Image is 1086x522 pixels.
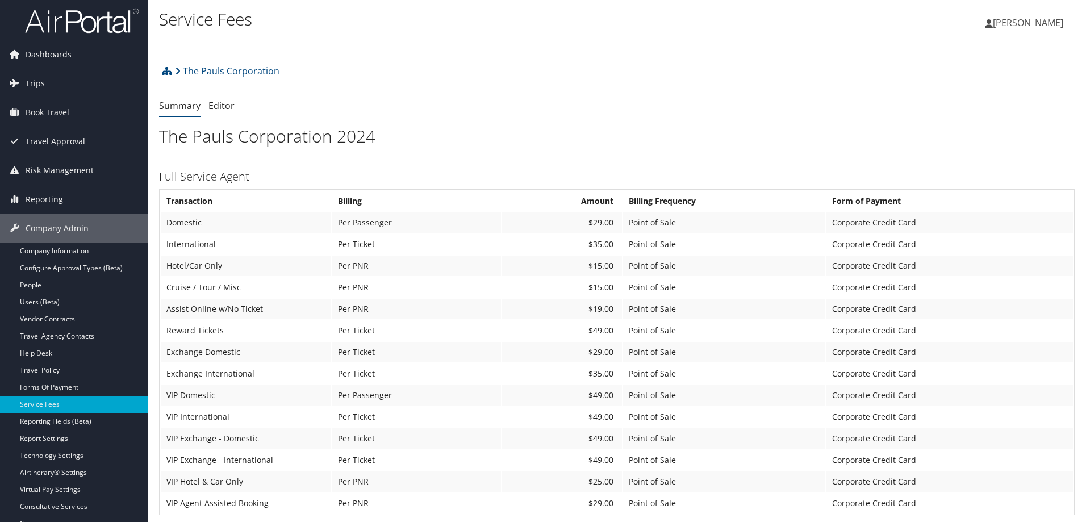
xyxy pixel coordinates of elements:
span: Dashboards [26,40,72,69]
td: Point of Sale [623,364,825,384]
a: [PERSON_NAME] [985,6,1075,40]
th: Billing [332,191,501,211]
th: Billing Frequency [623,191,825,211]
td: Point of Sale [623,212,825,233]
td: Per Passenger [332,385,501,406]
span: Risk Management [26,156,94,185]
td: VIP Domestic [161,385,331,406]
td: Per Ticket [332,320,501,341]
td: VIP Hotel & Car Only [161,471,331,492]
td: $49.00 [502,407,623,427]
td: Per Ticket [332,364,501,384]
td: $29.00 [502,212,623,233]
td: Per Passenger [332,212,501,233]
td: Point of Sale [623,493,825,513]
td: $15.00 [502,277,623,298]
td: Cruise / Tour / Misc [161,277,331,298]
span: Company Admin [26,214,89,243]
td: $49.00 [502,385,623,406]
h3: Full Service Agent [159,169,1075,185]
td: Point of Sale [623,320,825,341]
td: VIP Exchange - International [161,450,331,470]
td: Corporate Credit Card [826,277,1073,298]
span: [PERSON_NAME] [993,16,1063,29]
td: VIP Exchange - Domestic [161,428,331,449]
td: Point of Sale [623,234,825,254]
td: $29.00 [502,493,623,513]
th: Amount [502,191,623,211]
td: Per Ticket [332,428,501,449]
img: airportal-logo.png [25,7,139,34]
td: $25.00 [502,471,623,492]
span: Travel Approval [26,127,85,156]
td: Per PNR [332,299,501,319]
h1: The Pauls Corporation 2024 [159,124,1075,148]
td: Point of Sale [623,385,825,406]
td: Point of Sale [623,450,825,470]
td: Corporate Credit Card [826,212,1073,233]
td: Reward Tickets [161,320,331,341]
td: International [161,234,331,254]
td: Per PNR [332,256,501,276]
td: Point of Sale [623,428,825,449]
td: Point of Sale [623,277,825,298]
td: Point of Sale [623,471,825,492]
td: Point of Sale [623,299,825,319]
td: Corporate Credit Card [826,493,1073,513]
td: VIP International [161,407,331,427]
th: Transaction [161,191,331,211]
td: Exchange Domestic [161,342,331,362]
span: Book Travel [26,98,69,127]
td: $19.00 [502,299,623,319]
td: Corporate Credit Card [826,299,1073,319]
td: Corporate Credit Card [826,407,1073,427]
td: Corporate Credit Card [826,428,1073,449]
td: Corporate Credit Card [826,450,1073,470]
td: Per PNR [332,493,501,513]
td: $49.00 [502,450,623,470]
td: Corporate Credit Card [826,385,1073,406]
td: Corporate Credit Card [826,364,1073,384]
td: Corporate Credit Card [826,342,1073,362]
td: Per PNR [332,471,501,492]
td: Corporate Credit Card [826,234,1073,254]
td: Corporate Credit Card [826,471,1073,492]
td: Per Ticket [332,342,501,362]
h1: Service Fees [159,7,770,31]
td: Point of Sale [623,342,825,362]
td: Corporate Credit Card [826,320,1073,341]
td: $49.00 [502,428,623,449]
td: $49.00 [502,320,623,341]
td: $35.00 [502,364,623,384]
td: Domestic [161,212,331,233]
td: Hotel/Car Only [161,256,331,276]
a: The Pauls Corporation [175,60,279,82]
td: Corporate Credit Card [826,256,1073,276]
td: Per Ticket [332,234,501,254]
td: $29.00 [502,342,623,362]
td: Point of Sale [623,407,825,427]
td: Exchange International [161,364,331,384]
span: Trips [26,69,45,98]
td: $15.00 [502,256,623,276]
td: Per Ticket [332,450,501,470]
span: Reporting [26,185,63,214]
a: Summary [159,99,201,112]
td: VIP Agent Assisted Booking [161,493,331,513]
td: Per PNR [332,277,501,298]
td: Per Ticket [332,407,501,427]
td: Point of Sale [623,256,825,276]
a: Editor [208,99,235,112]
td: $35.00 [502,234,623,254]
th: Form of Payment [826,191,1073,211]
td: Assist Online w/No Ticket [161,299,331,319]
